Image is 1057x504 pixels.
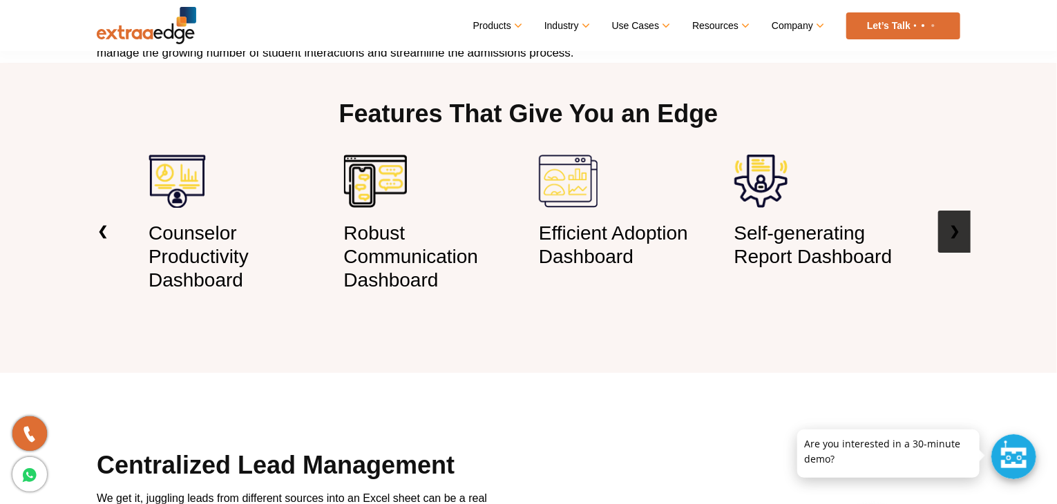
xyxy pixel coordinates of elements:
[846,12,960,39] a: Let’s Talk
[473,16,520,36] a: Products
[612,16,668,36] a: Use Cases
[734,222,909,268] h3: Self-generating Report Dashboard
[734,155,788,208] img: self generating report
[539,222,714,268] h3: Efficient Adoption Dashboard
[544,16,588,36] a: Industry
[991,434,1036,479] div: Chat
[539,155,598,208] img: efficient adoption dashboard
[772,16,822,36] a: Company
[344,155,407,208] img: communication dashboard
[344,222,519,291] h3: Robust Communication Dashboard
[138,97,919,155] h2: Features That Give You an Edge
[938,211,971,253] a: ❯
[86,211,119,253] a: ❮
[149,155,206,208] img: counsellor productivity dashboard
[149,222,323,291] h3: Counselor Productivity Dashboard
[692,16,747,36] a: Resources
[97,449,500,489] h2: Centralized Lead Management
